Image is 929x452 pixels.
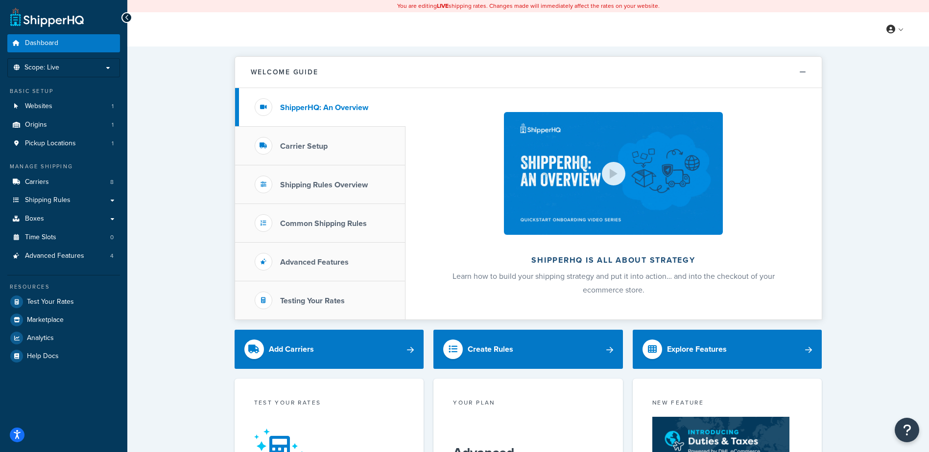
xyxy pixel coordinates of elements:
[280,142,328,151] h3: Carrier Setup
[25,102,52,111] span: Websites
[27,334,54,342] span: Analytics
[437,1,449,10] b: LIVE
[7,347,120,365] a: Help Docs
[25,196,71,204] span: Shipping Rules
[112,139,114,148] span: 1
[280,181,368,189] h3: Shipping Rules Overview
[280,219,367,228] h3: Common Shipping Rules
[110,233,114,242] span: 0
[235,330,424,369] a: Add Carriers
[504,112,722,235] img: ShipperHQ is all about strategy
[280,103,368,112] h3: ShipperHQ: An Overview
[112,121,114,129] span: 1
[269,342,314,356] div: Add Carriers
[431,256,796,265] h2: ShipperHQ is all about strategy
[112,102,114,111] span: 1
[110,252,114,260] span: 4
[7,191,120,209] a: Shipping Rules
[7,34,120,52] a: Dashboard
[453,398,603,409] div: Your Plan
[895,418,919,442] button: Open Resource Center
[7,210,120,228] a: Boxes
[25,39,58,47] span: Dashboard
[7,228,120,247] li: Time Slots
[7,97,120,115] a: Websites1
[25,139,76,148] span: Pickup Locations
[633,330,822,369] a: Explore Features
[453,271,775,295] span: Learn how to build your shipping strategy and put it into action… and into the checkout of your e...
[27,352,59,361] span: Help Docs
[7,293,120,311] a: Test Your Rates
[7,283,120,291] div: Resources
[7,116,120,134] li: Origins
[7,228,120,247] a: Time Slots0
[254,398,405,409] div: Test your rates
[7,162,120,171] div: Manage Shipping
[7,173,120,191] li: Carriers
[7,247,120,265] li: Advanced Features
[27,298,74,306] span: Test Your Rates
[652,398,803,409] div: New Feature
[110,178,114,186] span: 8
[25,121,47,129] span: Origins
[667,342,727,356] div: Explore Features
[468,342,513,356] div: Create Rules
[280,258,349,267] h3: Advanced Features
[7,87,120,95] div: Basic Setup
[433,330,623,369] a: Create Rules
[7,311,120,329] a: Marketplace
[7,116,120,134] a: Origins1
[7,173,120,191] a: Carriers8
[7,247,120,265] a: Advanced Features4
[7,329,120,347] a: Analytics
[25,215,44,223] span: Boxes
[7,135,120,153] li: Pickup Locations
[7,135,120,153] a: Pickup Locations1
[7,97,120,115] li: Websites
[25,233,56,242] span: Time Slots
[27,316,64,324] span: Marketplace
[25,252,84,260] span: Advanced Features
[235,57,822,88] button: Welcome Guide
[24,64,59,72] span: Scope: Live
[280,296,345,305] h3: Testing Your Rates
[251,68,318,76] h2: Welcome Guide
[25,178,49,186] span: Carriers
